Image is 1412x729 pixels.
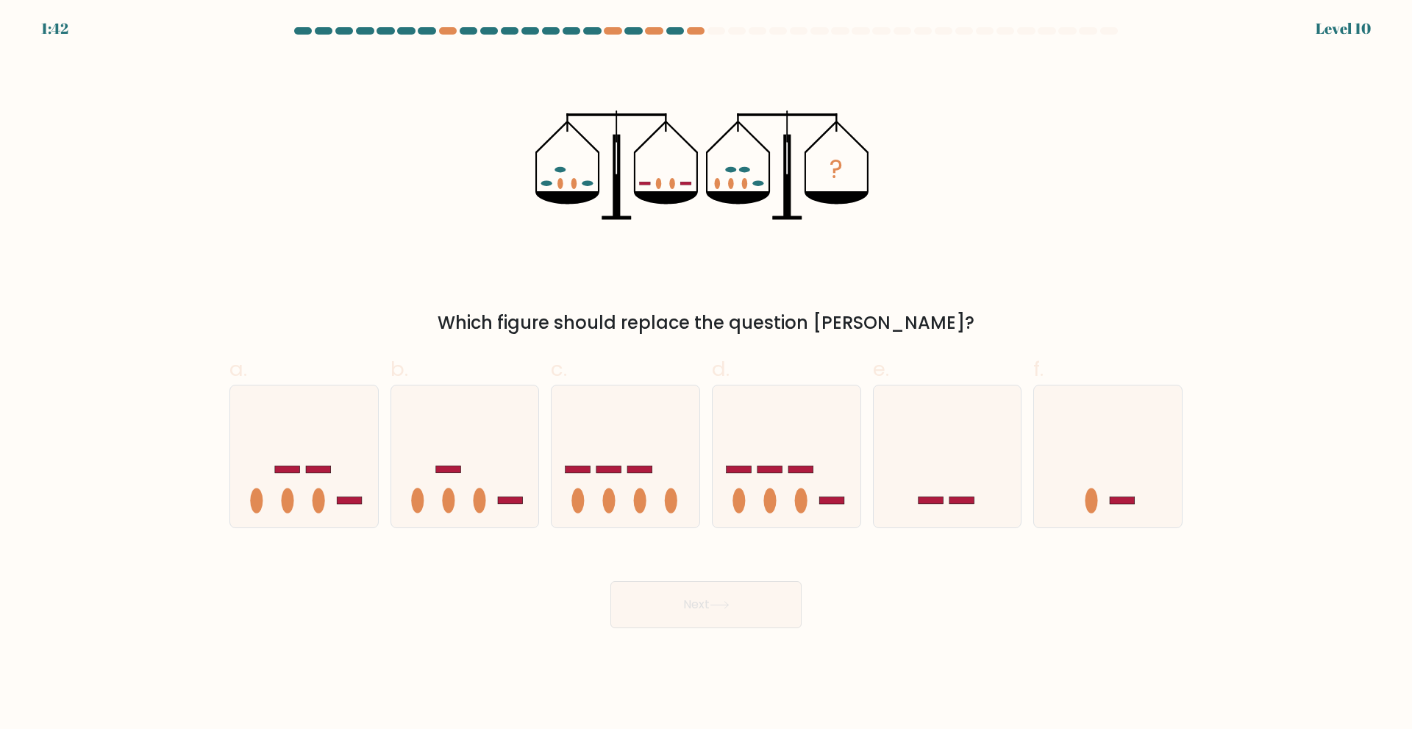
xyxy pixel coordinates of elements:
[391,355,408,383] span: b.
[1033,355,1044,383] span: f.
[41,18,68,40] div: 1:42
[712,355,730,383] span: d.
[830,151,843,187] tspan: ?
[1316,18,1371,40] div: Level 10
[238,310,1174,336] div: Which figure should replace the question [PERSON_NAME]?
[873,355,889,383] span: e.
[610,581,802,628] button: Next
[229,355,247,383] span: a.
[551,355,567,383] span: c.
